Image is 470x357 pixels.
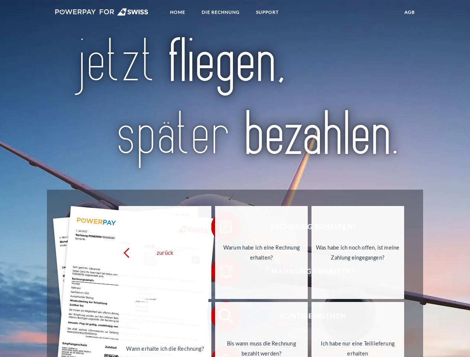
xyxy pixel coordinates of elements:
div: Warum habe ich eine Rechnung erhalten? [220,242,303,263]
a: Was habe ich noch offen, ist meine Zahlung eingegangen? [311,206,404,299]
a: DIE RECHNUNG [195,6,246,19]
img: logo-swiss-white.svg [55,8,148,16]
a: Home [164,6,192,19]
a: agb [398,6,421,19]
div: Wann erhalte ich die Rechnung? [123,343,207,353]
a: SUPPORT [250,6,285,19]
div: Was habe ich noch offen, ist meine Zahlung eingegangen? [316,242,400,263]
img: title-swiss_de.svg [71,36,399,171]
div: zurück [123,248,207,258]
